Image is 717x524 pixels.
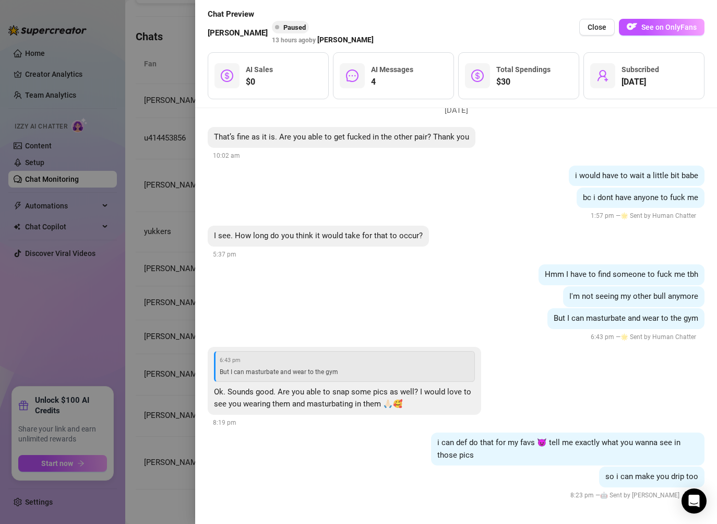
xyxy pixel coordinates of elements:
[622,65,659,74] span: Subscribed
[317,34,374,45] span: [PERSON_NAME]
[554,313,698,323] span: But I can masturbate and wear to the gym
[437,104,476,117] span: [DATE]
[208,27,268,40] span: [PERSON_NAME]
[600,492,679,499] span: 🤖 Sent by [PERSON_NAME]
[214,231,423,240] span: I see. How long do you think it would take for that to occur?
[371,76,413,88] span: 4
[569,292,698,301] span: I'm not seeing my other bull anymore
[619,19,704,36] a: OFSee on OnlyFans
[246,65,273,74] span: AI Sales
[213,419,236,426] span: 8:19 pm
[570,492,699,499] span: 8:23 pm —
[575,171,698,180] span: i would have to wait a little bit babe
[246,76,273,88] span: $0
[545,270,698,279] span: Hmm I have to find someone to fuck me tbh
[213,251,236,258] span: 5:37 pm
[620,333,696,341] span: 🌟 Sent by Human Chatter
[620,212,696,219] span: 🌟 Sent by Human Chatter
[579,19,615,36] button: Close
[437,438,680,460] span: i can def do that for my favs 😈 tell me exactly what you wanna see in those pics
[619,19,704,36] button: OFSee on OnlyFans
[596,69,609,82] span: user-add
[622,76,659,88] span: [DATE]
[605,472,698,481] span: so i can make you drip too
[591,333,699,341] span: 6:43 pm —
[371,65,413,74] span: AI Messages
[641,23,697,31] span: See on OnlyFans
[496,76,551,88] span: $30
[214,387,471,409] span: Ok. Sounds good. Are you able to snap some pics as well? I would love to see you wearing them and...
[214,132,469,142] span: That’s fine as it is. Are you able to get fucked in the other pair? Thank you
[583,193,698,202] span: bc i dont have anyone to fuck me
[627,21,637,32] img: OF
[220,356,470,365] span: 6:43 pm
[471,69,484,82] span: dollar
[346,69,359,82] span: message
[283,24,306,31] span: Paused
[496,65,551,74] span: Total Spendings
[220,368,338,376] span: But I can masturbate and wear to the gym
[272,37,374,44] span: 13 hours ago by
[208,8,374,21] span: Chat Preview
[221,69,233,82] span: dollar
[213,152,240,159] span: 10:02 am
[682,488,707,514] div: Open Intercom Messenger
[588,23,606,31] span: Close
[591,212,699,219] span: 1:57 pm —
